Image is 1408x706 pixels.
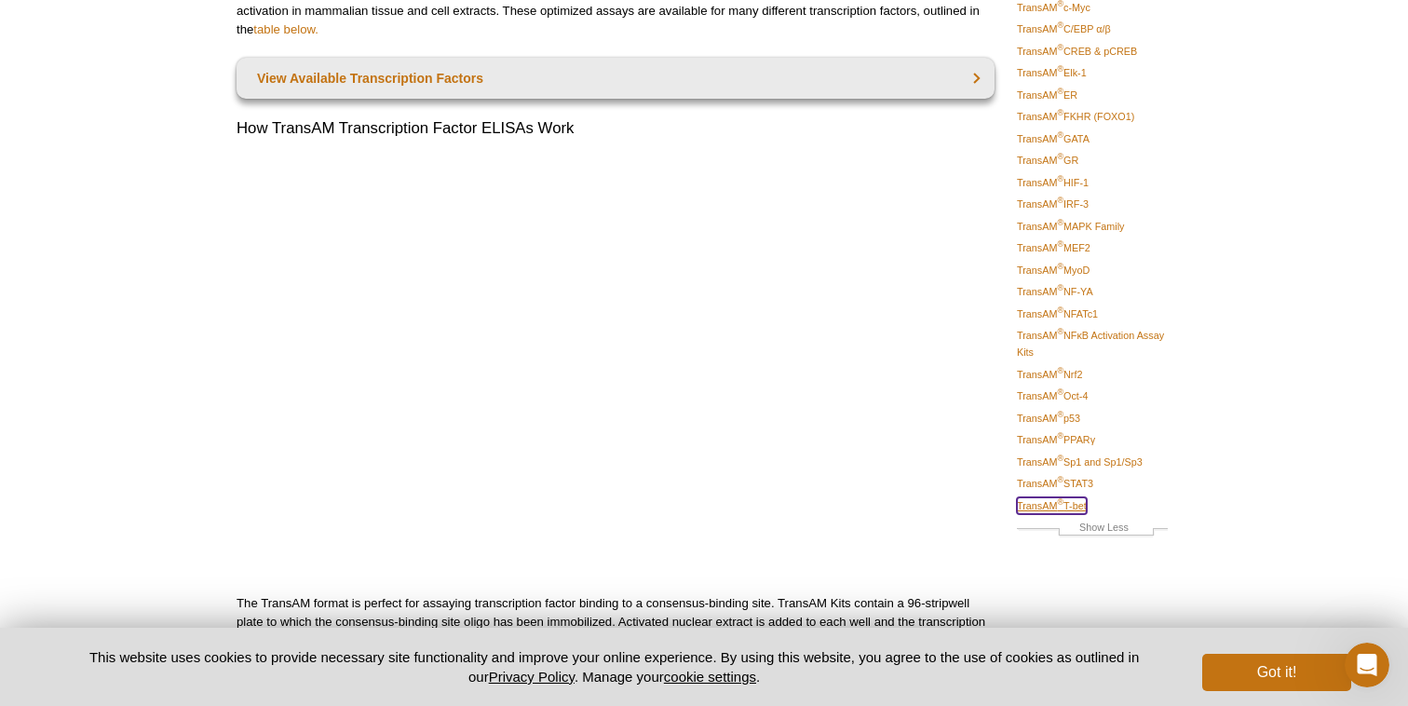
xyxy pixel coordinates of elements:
[1017,387,1088,404] a: TransAM®Oct-4
[1057,432,1063,441] sup: ®
[1017,519,1168,540] a: Show Less
[1017,152,1078,169] a: TransAM®GR
[237,594,995,687] p: The TransAM format is perfect for assaying transcription factor binding to a consensus-binding si...
[1017,196,1089,212] a: TransAM®IRF-3
[1057,65,1063,75] sup: ®
[1057,410,1063,419] sup: ®
[1017,43,1137,60] a: TransAM®CREB & pCREB
[1057,153,1063,162] sup: ®
[237,154,995,580] iframe: How TransAM® transcription factor activation assays work
[237,117,995,140] h2: How TransAM Transcription Factor ELISAs Work
[1057,21,1063,31] sup: ®
[1057,262,1063,271] sup: ®
[489,669,575,685] a: Privacy Policy
[1057,366,1063,375] sup: ®
[1017,327,1168,360] a: TransAM®NFκB Activation Assay Kits
[1017,174,1089,191] a: TransAM®HIF-1
[1057,109,1063,118] sup: ®
[1057,174,1063,183] sup: ®
[253,22,318,36] a: table below.
[1202,654,1351,691] button: Got it!
[1017,20,1111,37] a: TransAM®C/EBP α/β
[1017,218,1124,235] a: TransAM®MAPK Family
[1017,64,1087,81] a: TransAM®Elk-1
[1057,454,1063,463] sup: ®
[1017,108,1134,125] a: TransAM®FKHR (FOXO1)
[1017,130,1090,147] a: TransAM®GATA
[1057,197,1063,206] sup: ®
[1017,239,1090,256] a: TransAM®MEF2
[1017,475,1093,492] a: TransAM®STAT3
[1057,218,1063,227] sup: ®
[1017,283,1093,300] a: TransAM®NF-YA
[1057,305,1063,315] sup: ®
[1057,240,1063,250] sup: ®
[1057,284,1063,293] sup: ®
[1345,643,1389,687] iframe: Intercom live chat
[57,647,1171,686] p: This website uses cookies to provide necessary site functionality and improve your online experie...
[1017,305,1098,322] a: TransAM®NFATc1
[1057,87,1063,96] sup: ®
[1017,262,1090,278] a: TransAM®MyoD
[1057,388,1063,398] sup: ®
[664,669,756,685] button: cookie settings
[1057,43,1063,52] sup: ®
[1057,328,1063,337] sup: ®
[1017,366,1082,383] a: TransAM®Nrf2
[1057,476,1063,485] sup: ®
[1017,87,1077,103] a: TransAM®ER
[1017,454,1143,470] a: TransAM®Sp1 and Sp1/Sp3
[1017,410,1080,427] a: TransAM®p53
[1057,130,1063,140] sup: ®
[237,58,995,99] a: View Available Transcription Factors
[1017,431,1095,448] a: TransAM®PPARγ
[1017,497,1087,514] a: TransAM®T-bet
[1057,497,1063,507] sup: ®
